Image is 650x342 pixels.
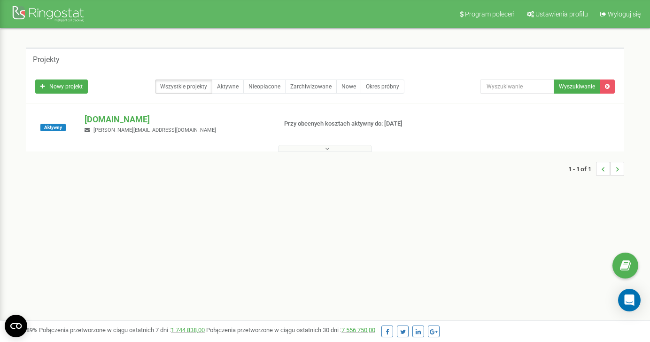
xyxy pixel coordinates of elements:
[93,127,216,133] span: [PERSON_NAME][EMAIL_ADDRESS][DOMAIN_NAME]
[608,10,641,18] span: Wyloguj się
[212,80,244,94] a: Aktywne
[341,326,375,334] a: 7 556 750,00
[554,80,600,94] button: Wyszukiwanie
[39,326,205,334] span: Połączenia przetworzone w ciągu ostatnich 7 dni :
[568,152,624,185] nav: ...
[206,326,375,334] span: Połączenia przetworzone w ciągu ostatnich 30 dni :
[618,289,641,311] div: Open Intercom Messenger
[465,10,515,18] span: Program poleceń
[85,113,268,126] p: [DOMAIN_NAME]
[40,124,66,131] span: Aktywny
[5,315,27,337] button: Open CMP widget
[35,80,88,94] a: Nowy projekt
[480,80,554,94] input: Wyszukiwanie
[535,10,588,18] span: Ustawienia profilu
[336,80,361,94] a: Nowe
[284,119,418,128] p: Przy obecnych kosztach aktywny do: [DATE]
[361,80,404,94] a: Okres próbny
[568,162,596,176] span: 1 - 1 of 1
[243,80,286,94] a: Nieopłacone
[33,56,60,64] h5: Projekty
[285,80,337,94] a: Zarchiwizowane
[171,326,205,334] a: 1 744 838,00
[155,80,212,94] a: Wszystkie projekty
